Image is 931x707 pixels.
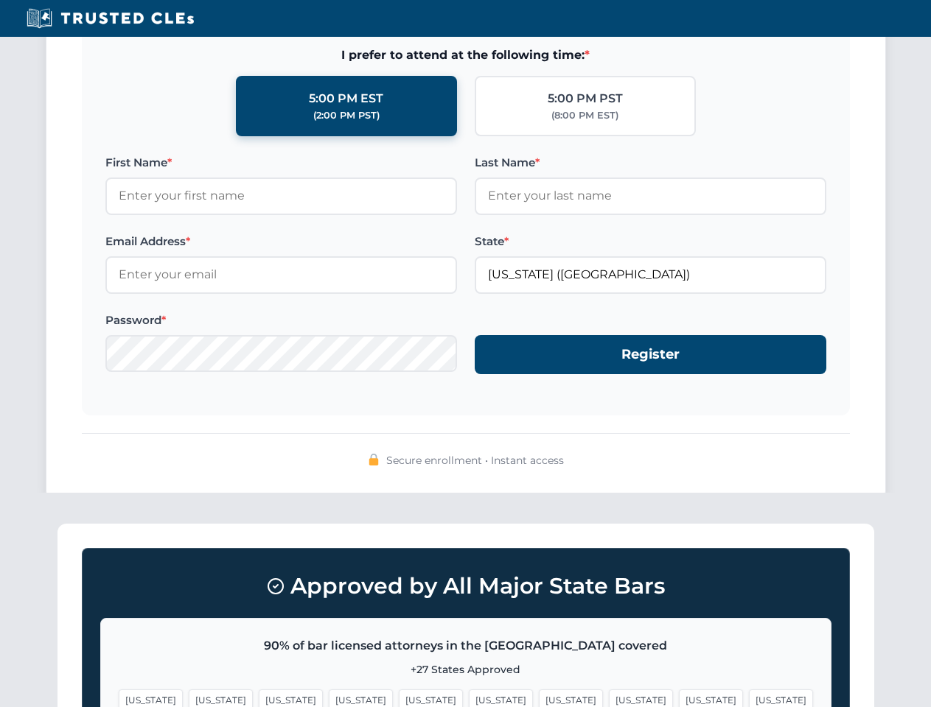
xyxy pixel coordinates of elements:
[551,108,618,123] div: (8:00 PM EST)
[475,335,826,374] button: Register
[119,661,813,678] p: +27 States Approved
[105,46,826,65] span: I prefer to attend at the following time:
[22,7,198,29] img: Trusted CLEs
[475,154,826,172] label: Last Name
[309,89,383,108] div: 5:00 PM EST
[105,256,457,293] input: Enter your email
[475,256,826,293] input: Florida (FL)
[386,452,564,468] span: Secure enrollment • Instant access
[475,233,826,250] label: State
[368,454,380,465] img: 🔒
[313,108,380,123] div: (2:00 PM PST)
[548,89,623,108] div: 5:00 PM PST
[475,177,826,214] input: Enter your last name
[119,636,813,655] p: 90% of bar licensed attorneys in the [GEOGRAPHIC_DATA] covered
[100,566,831,606] h3: Approved by All Major State Bars
[105,233,457,250] label: Email Address
[105,312,457,329] label: Password
[105,154,457,172] label: First Name
[105,177,457,214] input: Enter your first name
